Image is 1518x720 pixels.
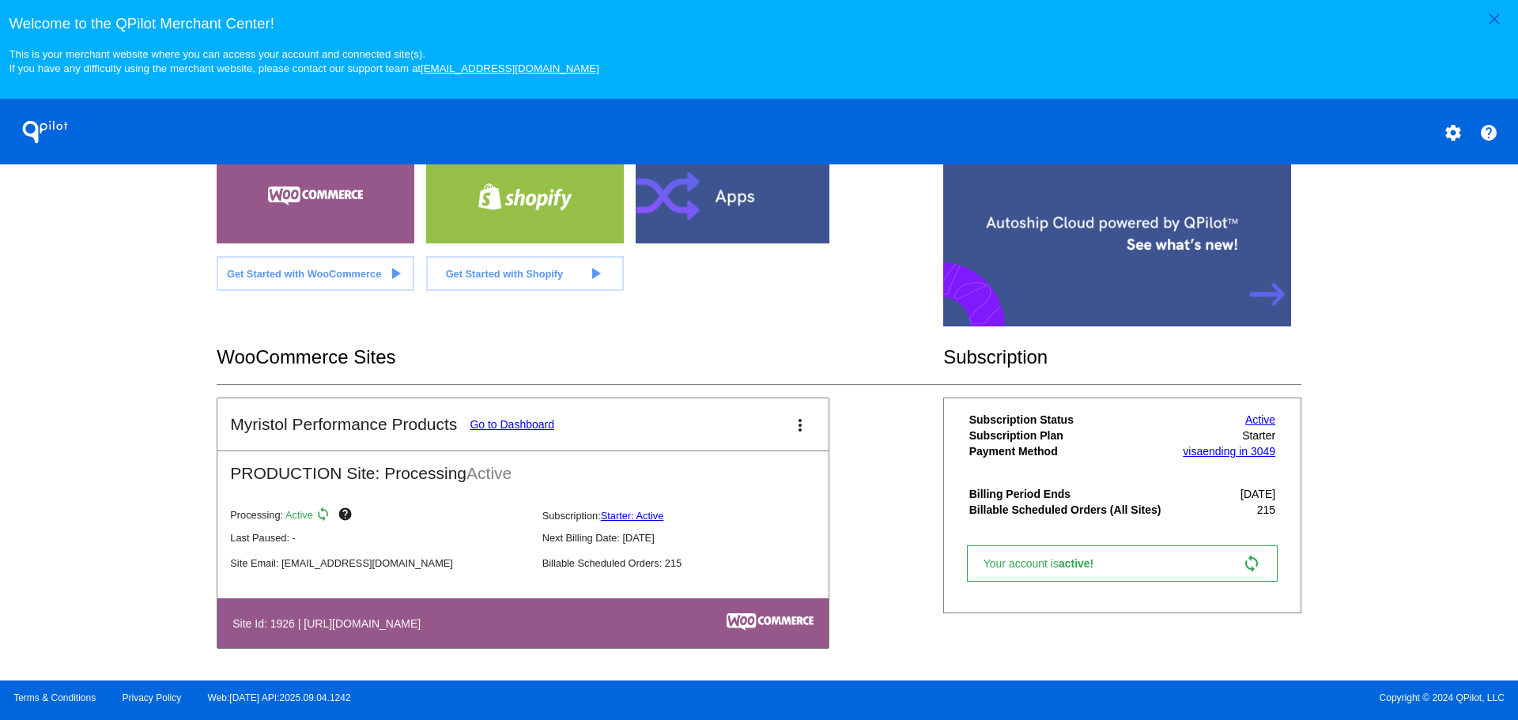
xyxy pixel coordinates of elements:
[542,532,841,544] p: Next Billing Date: [DATE]
[984,557,1110,570] span: Your account is
[601,510,664,522] a: Starter: Active
[230,557,529,569] p: Site Email: [EMAIL_ADDRESS][DOMAIN_NAME]
[217,256,414,291] a: Get Started with WooCommerce
[943,346,1301,368] h2: Subscription
[1245,413,1275,426] a: Active
[542,557,841,569] p: Billable Scheduled Orders: 215
[1242,554,1261,573] mat-icon: sync
[969,444,1175,458] th: Payment Method
[1242,429,1275,442] span: Starter
[426,256,624,291] a: Get Started with Shopify
[586,264,605,283] mat-icon: play_arrow
[969,503,1175,517] th: Billable Scheduled Orders (All Sites)
[1485,9,1504,28] mat-icon: close
[969,428,1175,443] th: Subscription Plan
[230,507,529,526] p: Processing:
[1059,557,1101,570] span: active!
[9,15,1509,32] h3: Welcome to the QPilot Merchant Center!
[1479,123,1498,142] mat-icon: help
[1257,503,1275,516] span: 215
[1240,488,1275,500] span: [DATE]
[967,545,1278,582] a: Your account isactive! sync
[13,692,96,703] a: Terms & Conditions
[208,692,351,703] a: Web:[DATE] API:2025.09.04.1242
[791,416,810,435] mat-icon: more_vert
[421,62,599,74] a: [EMAIL_ADDRESS][DOMAIN_NAME]
[123,692,182,703] a: Privacy Policy
[969,413,1175,427] th: Subscription Status
[9,48,599,74] small: This is your merchant website where you can access your account and connected site(s). If you hav...
[315,507,334,526] mat-icon: sync
[232,617,429,630] h4: Site Id: 1926 | [URL][DOMAIN_NAME]
[386,264,405,283] mat-icon: play_arrow
[1444,123,1463,142] mat-icon: settings
[969,487,1175,501] th: Billing Period Ends
[13,116,77,148] h1: QPilot
[772,692,1505,703] span: Copyright © 2024 QPilot, LLC
[1183,445,1203,458] span: visa
[542,510,841,522] p: Subscription:
[1183,445,1275,458] a: visaending in 3049
[285,510,313,522] span: Active
[227,268,381,280] span: Get Started with WooCommerce
[230,415,457,434] h2: Myristol Performance Products
[338,507,357,526] mat-icon: help
[727,613,814,631] img: c53aa0e5-ae75-48aa-9bee-956650975ee5
[470,418,554,431] a: Go to Dashboard
[446,268,564,280] span: Get Started with Shopify
[230,532,529,544] p: Last Paused: -
[217,346,943,368] h2: WooCommerce Sites
[466,464,512,482] span: Active
[217,451,829,483] h2: PRODUCTION Site: Processing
